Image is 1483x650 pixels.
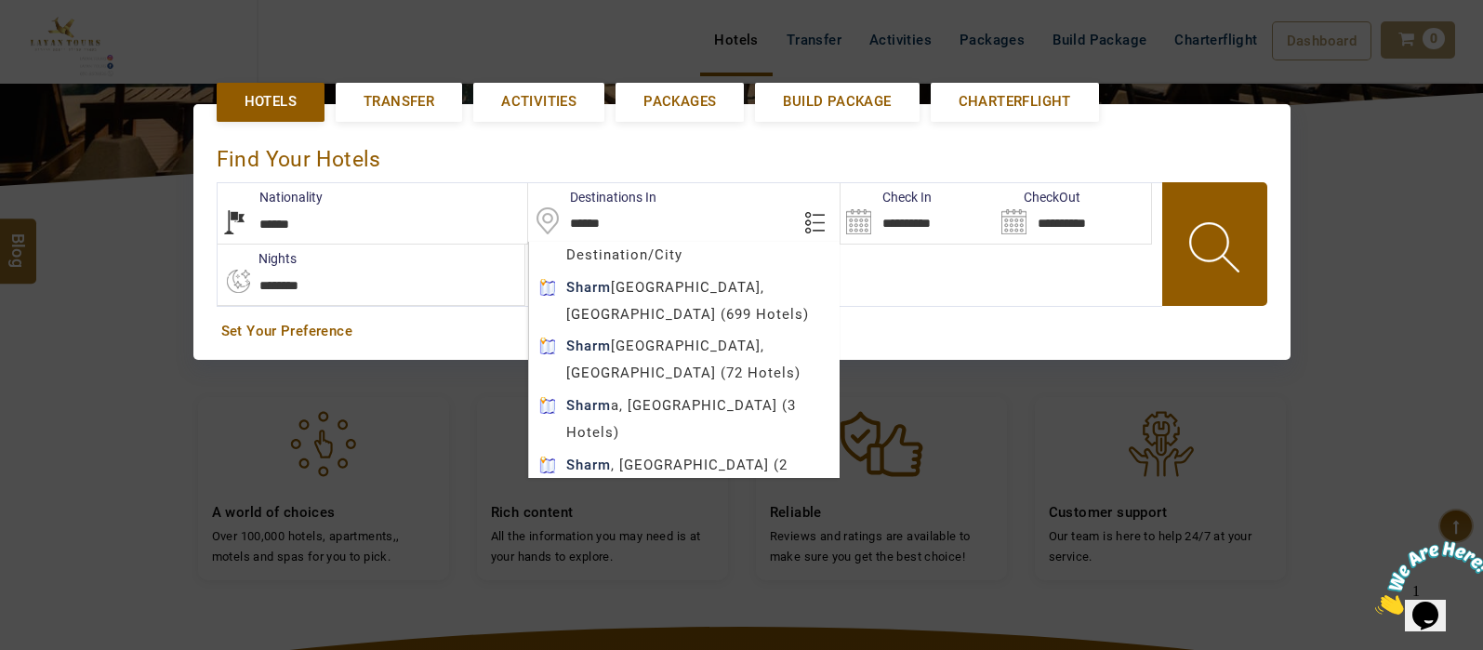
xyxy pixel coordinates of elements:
b: Sharm [566,338,611,354]
div: [GEOGRAPHIC_DATA], [GEOGRAPHIC_DATA] (699 Hotels) [529,274,839,328]
b: Sharm [566,457,611,473]
span: 1 [7,7,15,23]
a: Packages [616,83,744,121]
b: Sharm [566,279,611,296]
input: Search [996,183,1151,244]
div: Destination/City [529,242,839,269]
label: Rooms [525,249,608,268]
span: Transfer [364,92,434,112]
label: nights [217,249,297,268]
div: Find Your Hotels [217,127,1267,182]
label: Destinations In [528,188,656,206]
div: [GEOGRAPHIC_DATA], [GEOGRAPHIC_DATA] (72 Hotels) [529,333,839,387]
span: Charterflight [959,92,1071,112]
img: Chat attention grabber [7,7,123,81]
span: Packages [643,92,716,112]
a: Hotels [217,83,324,121]
b: Sharm [566,397,611,414]
input: Search [841,183,996,244]
a: Transfer [336,83,462,121]
a: Build Package [755,83,919,121]
label: Nationality [218,188,323,206]
label: CheckOut [996,188,1080,206]
span: Hotels [245,92,297,112]
label: Check In [841,188,932,206]
span: Build Package [783,92,891,112]
span: Activities [501,92,576,112]
a: Set Your Preference [221,322,1263,341]
div: a, [GEOGRAPHIC_DATA] (3 Hotels) [529,392,839,446]
iframe: chat widget [1368,534,1483,622]
div: , [GEOGRAPHIC_DATA] (2 Hotels) [529,452,839,506]
a: Activities [473,83,604,121]
a: Charterflight [931,83,1099,121]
